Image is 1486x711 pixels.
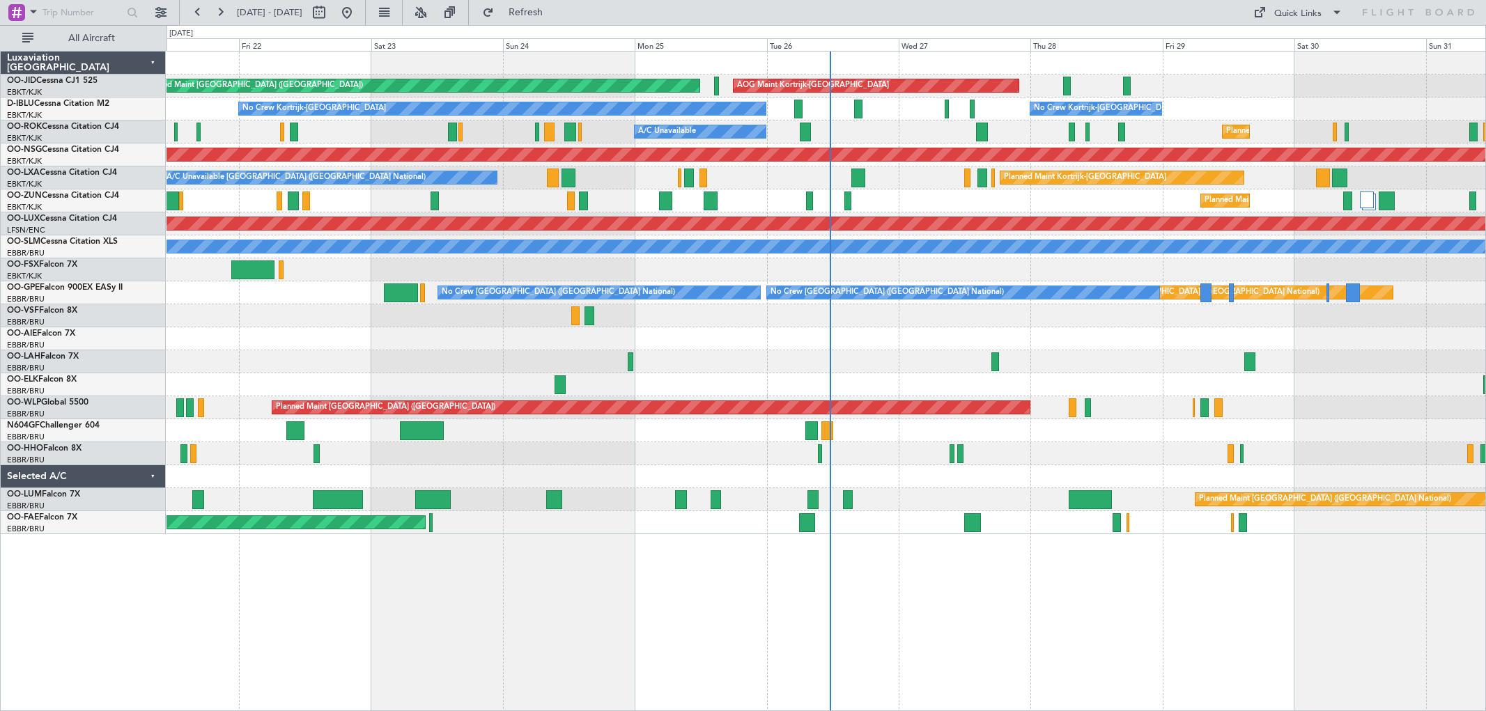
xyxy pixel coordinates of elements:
span: OO-FSX [7,260,39,269]
span: OO-VSF [7,306,39,315]
a: EBBR/BRU [7,363,45,373]
a: EBKT/KJK [7,133,42,143]
span: OO-ZUN [7,192,42,200]
a: OO-ELKFalcon 8X [7,375,77,384]
span: N604GF [7,421,40,430]
div: Planned Maint Kortrijk-[GEOGRAPHIC_DATA] [1004,167,1166,188]
div: Planned Maint [GEOGRAPHIC_DATA] ([GEOGRAPHIC_DATA]) [144,75,363,96]
div: [DATE] [169,28,193,40]
span: OO-SLM [7,237,40,246]
a: OO-LUXCessna Citation CJ4 [7,214,117,223]
a: OO-FAEFalcon 7X [7,513,77,522]
a: EBBR/BRU [7,455,45,465]
a: OO-LAHFalcon 7X [7,352,79,361]
a: OO-GPEFalcon 900EX EASy II [7,283,123,292]
div: Thu 21 [107,38,239,51]
div: Sat 30 [1294,38,1426,51]
span: OO-JID [7,77,36,85]
div: AOG Maint Kortrijk-[GEOGRAPHIC_DATA] [737,75,889,96]
div: A/C Unavailable [638,121,696,142]
div: Sun 24 [503,38,635,51]
div: Planned Maint [GEOGRAPHIC_DATA] ([GEOGRAPHIC_DATA] National) [1199,489,1451,510]
div: Sat 23 [371,38,503,51]
span: OO-LAH [7,352,40,361]
a: EBBR/BRU [7,294,45,304]
a: EBKT/KJK [7,110,42,120]
span: OO-NSG [7,146,42,154]
a: EBBR/BRU [7,340,45,350]
a: OO-SLMCessna Citation XLS [7,237,118,246]
a: EBBR/BRU [7,248,45,258]
a: OO-NSGCessna Citation CJ4 [7,146,119,154]
a: OO-FSXFalcon 7X [7,260,77,269]
button: Quick Links [1246,1,1349,24]
div: No Crew Kortrijk-[GEOGRAPHIC_DATA] [242,98,386,119]
span: [DATE] - [DATE] [237,6,302,19]
span: D-IBLU [7,100,34,108]
a: EBKT/KJK [7,179,42,189]
button: Refresh [476,1,559,24]
div: Planned Maint [GEOGRAPHIC_DATA] ([GEOGRAPHIC_DATA]) [276,397,495,418]
div: No Crew Kortrijk-[GEOGRAPHIC_DATA] [1034,98,1177,119]
span: OO-GPE [7,283,40,292]
div: Quick Links [1274,7,1322,21]
span: OO-LXA [7,169,40,177]
a: EBBR/BRU [7,524,45,534]
a: OO-VSFFalcon 8X [7,306,77,315]
input: Trip Number [42,2,123,23]
span: OO-AIE [7,329,37,338]
a: EBBR/BRU [7,386,45,396]
a: EBBR/BRU [7,409,45,419]
div: Planned Maint Kortrijk-[GEOGRAPHIC_DATA] [1226,121,1388,142]
div: A/C Unavailable [GEOGRAPHIC_DATA] ([GEOGRAPHIC_DATA] National) [167,167,426,188]
span: OO-HHO [7,444,43,453]
div: Fri 29 [1163,38,1294,51]
a: N604GFChallenger 604 [7,421,100,430]
a: EBKT/KJK [7,87,42,97]
a: EBBR/BRU [7,432,45,442]
div: Wed 27 [899,38,1030,51]
div: Thu 28 [1030,38,1162,51]
span: OO-ROK [7,123,42,131]
a: OO-LXACessna Citation CJ4 [7,169,117,177]
a: EBBR/BRU [7,501,45,511]
a: OO-WLPGlobal 5500 [7,398,88,407]
a: OO-JIDCessna CJ1 525 [7,77,98,85]
div: Planned Maint [GEOGRAPHIC_DATA] ([GEOGRAPHIC_DATA] National) [1067,282,1319,303]
a: D-IBLUCessna Citation M2 [7,100,109,108]
div: No Crew [GEOGRAPHIC_DATA] ([GEOGRAPHIC_DATA] National) [442,282,675,303]
a: OO-AIEFalcon 7X [7,329,75,338]
span: OO-ELK [7,375,38,384]
span: All Aircraft [36,33,147,43]
span: OO-LUX [7,214,40,223]
a: OO-LUMFalcon 7X [7,490,80,499]
span: Refresh [497,8,555,17]
span: OO-FAE [7,513,39,522]
a: LFSN/ENC [7,225,45,235]
a: EBBR/BRU [7,317,45,327]
a: OO-ZUNCessna Citation CJ4 [7,192,119,200]
a: OO-HHOFalcon 8X [7,444,82,453]
span: OO-LUM [7,490,42,499]
button: All Aircraft [15,27,151,49]
div: No Crew [GEOGRAPHIC_DATA] ([GEOGRAPHIC_DATA] National) [771,282,1004,303]
div: Planned Maint Kortrijk-[GEOGRAPHIC_DATA] [1205,190,1367,211]
div: Tue 26 [767,38,899,51]
a: OO-ROKCessna Citation CJ4 [7,123,119,131]
span: OO-WLP [7,398,41,407]
a: EBKT/KJK [7,202,42,212]
div: Mon 25 [635,38,766,51]
div: Fri 22 [239,38,371,51]
a: EBKT/KJK [7,156,42,166]
a: EBKT/KJK [7,271,42,281]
